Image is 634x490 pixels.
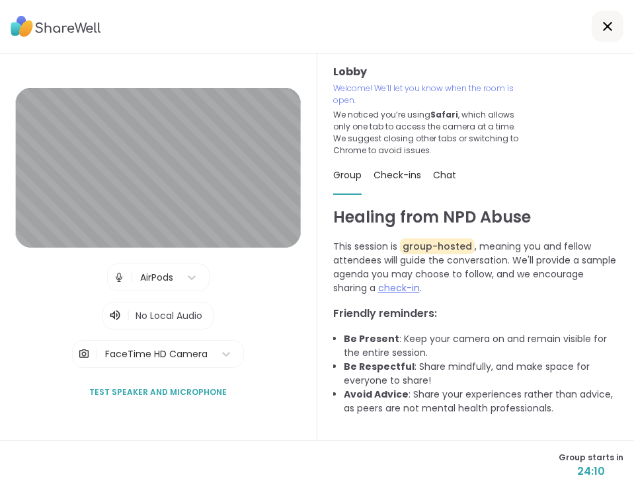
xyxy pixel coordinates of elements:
span: 24:10 [559,464,623,479]
li: : Share your experiences rather than advice, as peers are not mental health professionals. [344,388,619,415]
img: ShareWell Logo [11,11,101,42]
span: Check-ins [374,168,421,182]
h1: Healing from NPD Abuse [333,205,619,229]
span: | [127,308,130,324]
span: | [95,341,99,367]
span: check-in [378,281,420,295]
b: Avoid Advice [344,388,409,401]
li: : Keep your camera on and remain visible for the entire session. [344,332,619,360]
span: Chat [433,168,456,182]
span: Test speaker and microphone [89,386,227,398]
h3: Lobby [333,64,619,80]
div: AirPods [140,271,173,285]
img: Microphone [113,264,125,291]
div: FaceTime HD Camera [105,347,208,361]
p: Welcome! We’ll let you know when the room is open. [333,83,524,106]
b: Safari [430,109,458,120]
b: Be Present [344,332,399,345]
span: | [130,264,134,291]
li: : Share mindfully, and make space for everyone to share! [344,360,619,388]
button: Test speaker and microphone [84,378,232,406]
span: Group [333,168,362,182]
h3: Friendly reminders: [333,306,619,322]
span: No Local Audio [136,309,202,322]
p: We noticed you’re using , which allows only one tab to access the camera at a time. We suggest cl... [333,109,524,157]
span: group-hosted [400,238,475,254]
span: Group starts in [559,452,623,464]
b: Be Respectful [344,360,415,373]
img: Camera [78,341,90,367]
p: This session is , meaning you and fellow attendees will guide the conversation. We'll provide a s... [333,240,619,295]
